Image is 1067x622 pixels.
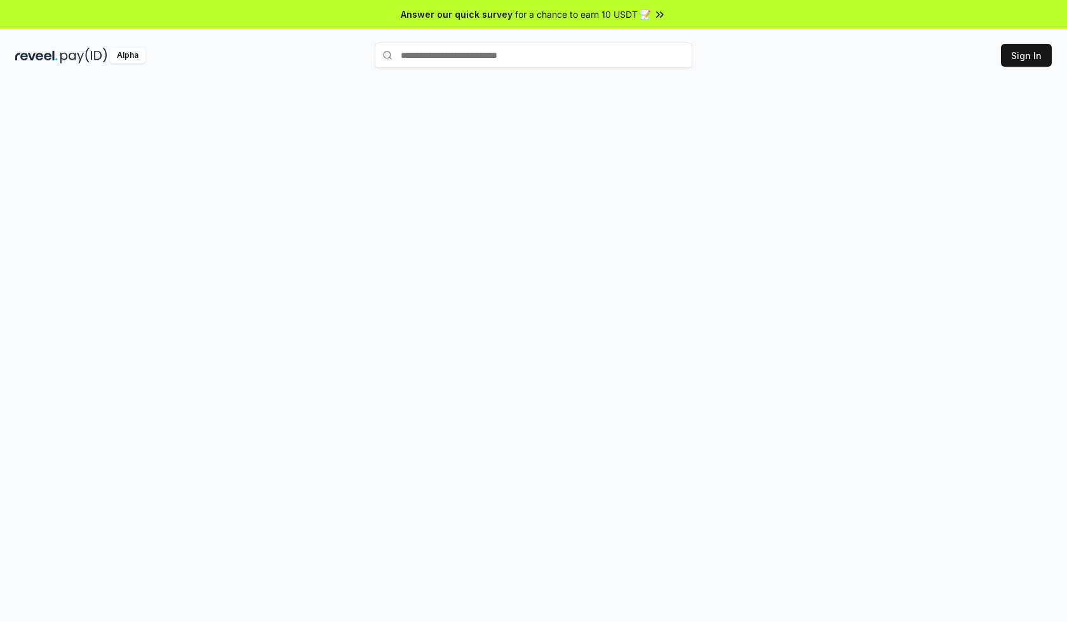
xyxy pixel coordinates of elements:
[401,8,513,21] span: Answer our quick survey
[15,48,58,64] img: reveel_dark
[110,48,145,64] div: Alpha
[515,8,651,21] span: for a chance to earn 10 USDT 📝
[60,48,107,64] img: pay_id
[1001,44,1052,67] button: Sign In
